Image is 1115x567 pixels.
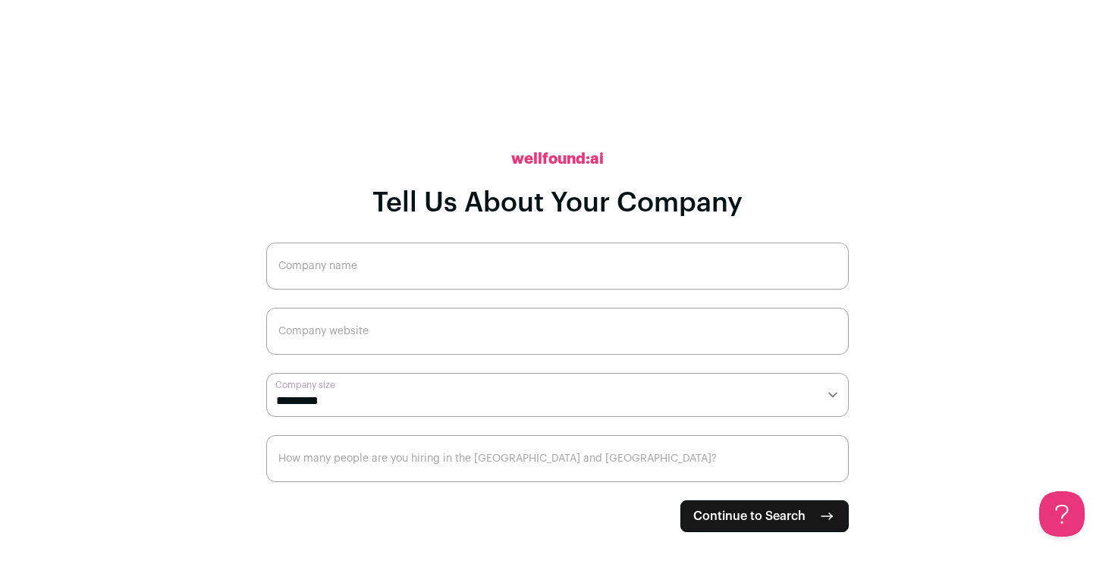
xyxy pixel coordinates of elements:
[266,435,849,482] input: How many people are you hiring in the US and Canada?
[1039,491,1085,537] iframe: Toggle Customer Support
[372,188,743,218] h1: Tell Us About Your Company
[693,507,806,525] span: Continue to Search
[680,500,849,532] button: Continue to Search
[511,149,604,170] h2: wellfound:ai
[266,243,849,290] input: Company name
[266,308,849,355] input: Company website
